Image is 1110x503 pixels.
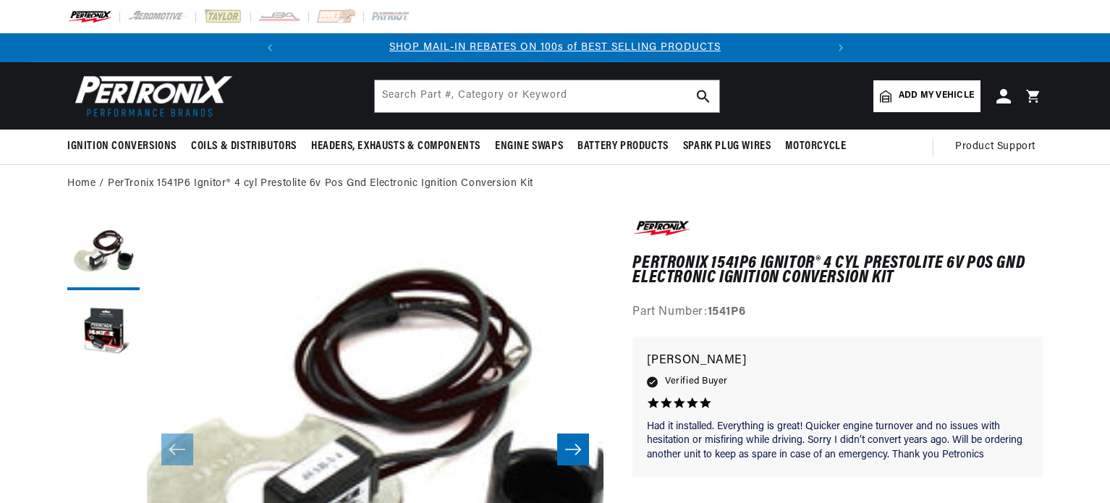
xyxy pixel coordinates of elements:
[284,40,826,56] div: 1 of 2
[304,130,488,164] summary: Headers, Exhausts & Components
[255,33,284,62] button: Translation missing: en.sections.announcements.previous_announcement
[570,130,676,164] summary: Battery Products
[67,297,140,370] button: Load image 2 in gallery view
[488,130,570,164] summary: Engine Swaps
[683,139,771,154] span: Spark Plug Wires
[676,130,779,164] summary: Spark Plug Wires
[632,303,1043,322] div: Part Number:
[284,40,826,56] div: Announcement
[557,434,589,465] button: Slide right
[375,80,719,112] input: Search Part #, Category or Keyword
[647,351,1028,371] p: [PERSON_NAME]
[577,139,669,154] span: Battery Products
[632,256,1043,286] h1: PerTronix 1541P6 Ignitor® 4 cyl Prestolite 6v Pos Gnd Electronic Ignition Conversion Kit
[955,130,1043,164] summary: Product Support
[687,80,719,112] button: search button
[389,42,721,53] a: SHOP MAIL-IN REBATES ON 100s of BEST SELLING PRODUCTS
[826,33,855,62] button: Translation missing: en.sections.announcements.next_announcement
[311,139,480,154] span: Headers, Exhausts & Components
[67,139,177,154] span: Ignition Conversions
[665,373,727,389] span: Verified Buyer
[778,130,853,164] summary: Motorcycle
[899,89,974,103] span: Add my vehicle
[955,139,1035,155] span: Product Support
[67,176,1043,192] nav: breadcrumbs
[67,176,96,192] a: Home
[67,130,184,164] summary: Ignition Conversions
[161,434,193,465] button: Slide left
[191,139,297,154] span: Coils & Distributors
[873,80,980,112] a: Add my vehicle
[108,176,533,192] a: PerTronix 1541P6 Ignitor® 4 cyl Prestolite 6v Pos Gnd Electronic Ignition Conversion Kit
[785,139,846,154] span: Motorcycle
[495,139,563,154] span: Engine Swaps
[67,218,140,290] button: Load image 1 in gallery view
[67,71,234,121] img: Pertronix
[708,306,746,318] strong: 1541P6
[184,130,304,164] summary: Coils & Distributors
[647,420,1028,462] p: Had it installed. Everything is great! Quicker engine turnover and no issues with hesitation or m...
[31,33,1079,62] slideshow-component: Translation missing: en.sections.announcements.announcement_bar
